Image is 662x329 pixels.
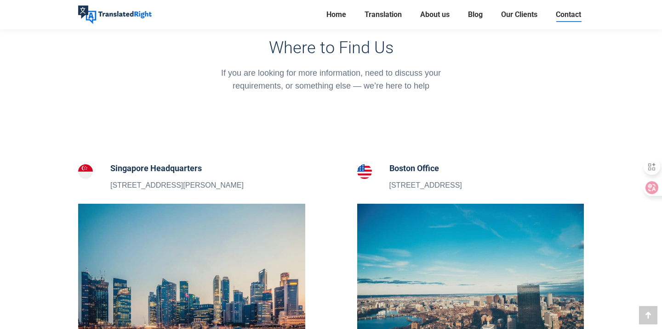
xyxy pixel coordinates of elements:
[208,67,454,92] div: If you are looking for more information, need to discuss your requirements, or something else — w...
[110,162,244,175] h5: Singapore Headquarters
[465,8,485,21] a: Blog
[365,10,402,19] span: Translation
[208,38,454,57] h3: Where to Find Us
[362,8,405,21] a: Translation
[420,10,450,19] span: About us
[389,179,462,191] p: [STREET_ADDRESS]
[501,10,537,19] span: Our Clients
[389,162,462,175] h5: Boston Office
[326,10,346,19] span: Home
[110,179,244,191] p: [STREET_ADDRESS][PERSON_NAME]
[556,10,581,19] span: Contact
[324,8,349,21] a: Home
[78,6,152,24] img: Translated Right
[498,8,540,21] a: Our Clients
[78,164,93,179] img: Singapore Headquarters
[468,10,483,19] span: Blog
[417,8,452,21] a: About us
[553,8,584,21] a: Contact
[357,164,372,179] img: Boston Office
